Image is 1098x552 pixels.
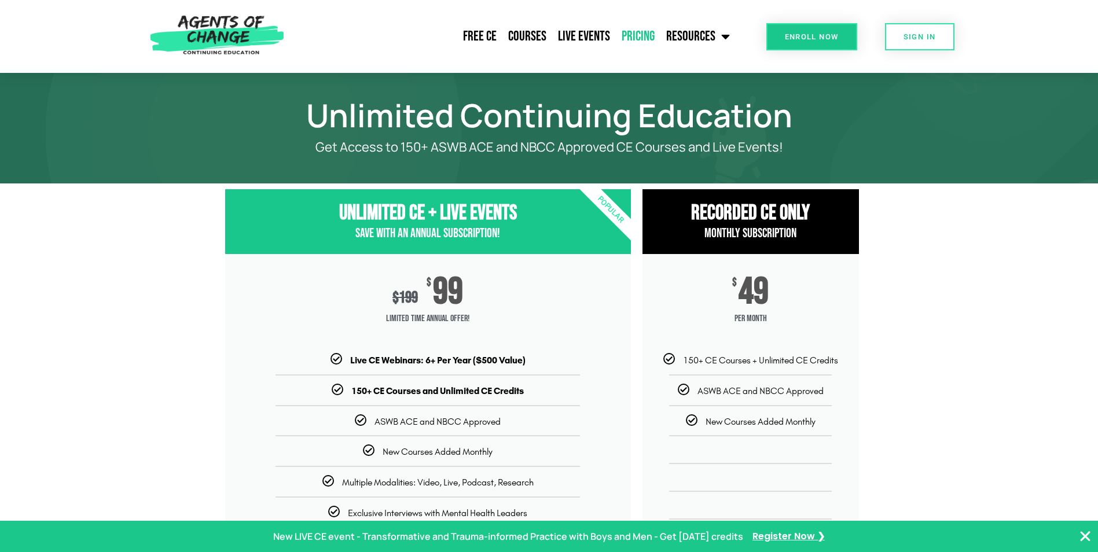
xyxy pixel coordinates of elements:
[642,307,859,330] span: per month
[766,23,857,50] a: Enroll Now
[225,307,631,330] span: Limited Time Annual Offer!
[427,277,431,289] span: $
[457,22,502,51] a: Free CE
[752,528,825,545] a: Register Now ❯
[785,33,839,41] span: Enroll Now
[544,143,677,277] div: Popular
[660,22,736,51] a: Resources
[433,277,463,307] span: 99
[355,226,500,241] span: Save with an Annual Subscription!
[697,385,824,396] span: ASWB ACE and NBCC Approved
[350,355,526,366] b: Live CE Webinars: 6+ Per Year ($500 Value)
[392,288,418,307] div: 199
[704,226,796,241] span: Monthly Subscription
[383,446,493,457] span: New Courses Added Monthly
[683,355,838,366] span: 150+ CE Courses + Unlimited CE Credits
[616,22,660,51] a: Pricing
[642,201,859,226] h3: RECORDED CE ONly
[348,507,527,518] span: Exclusive Interviews with Mental Health Leaders
[739,277,769,307] span: 49
[904,33,936,41] span: SIGN IN
[552,22,616,51] a: Live Events
[732,277,737,289] span: $
[266,140,833,154] p: Get Access to 150+ ASWB ACE and NBCC Approved CE Courses and Live Events!
[502,22,552,51] a: Courses
[225,201,631,226] h3: Unlimited CE + Live Events
[1078,529,1092,543] button: Close Banner
[273,528,743,545] p: New LIVE CE event - Transformative and Trauma-informed Practice with Boys and Men - Get [DATE] cr...
[374,416,501,427] span: ASWB ACE and NBCC Approved
[351,385,524,396] b: 150+ CE Courses and Unlimited CE Credits
[706,416,816,427] span: New Courses Added Monthly
[290,22,736,51] nav: Menu
[219,102,879,128] h1: Unlimited Continuing Education
[392,288,399,307] span: $
[885,23,954,50] a: SIGN IN
[342,477,534,488] span: Multiple Modalities: Video, Live, Podcast, Research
